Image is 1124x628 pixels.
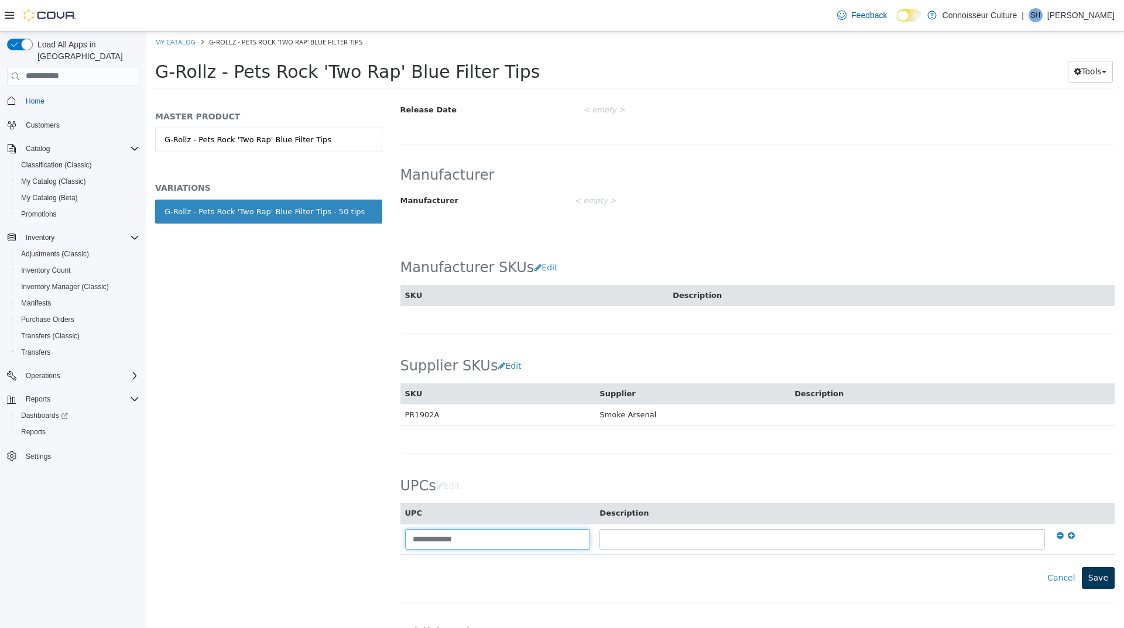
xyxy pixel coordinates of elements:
button: Operations [2,368,144,384]
button: Inventory [21,231,59,245]
span: Adjustments (Classic) [16,247,139,261]
button: Transfers [12,344,144,361]
span: Classification (Classic) [16,158,139,172]
span: My Catalog (Classic) [21,177,86,186]
span: Release Date [254,74,311,83]
button: Edit [351,324,381,345]
span: Inventory Count [21,266,71,275]
span: Settings [26,452,51,461]
button: My Catalog (Beta) [12,190,144,206]
span: Home [26,97,44,106]
button: Inventory [2,229,144,246]
span: Transfers (Classic) [16,329,139,343]
span: Customers [26,121,60,130]
span: Inventory Count [16,263,139,277]
button: Manifests [12,295,144,311]
nav: Complex example [7,88,139,495]
a: Purchase Orders [16,313,79,327]
a: Classification (Classic) [16,158,97,172]
a: Transfers [16,345,55,359]
span: My Catalog (Beta) [16,191,139,205]
button: Purchase Orders [12,311,144,328]
a: Inventory Count [16,263,76,277]
button: Cancel [895,536,935,557]
span: Dashboards [21,411,68,420]
span: Purchase Orders [16,313,139,327]
span: Adjustments (Classic) [21,249,89,259]
a: Inventory Manager (Classic) [16,280,114,294]
button: My Catalog (Classic) [12,173,144,190]
a: G-Rollz - Pets Rock 'Two Rap' Blue Filter Tips [9,96,236,121]
span: Transfers [16,345,139,359]
button: Edit [290,444,320,465]
button: Customers [2,116,144,133]
h2: Manufacturer [254,135,969,153]
input: Dark Mode [897,9,921,22]
a: My Catalog (Beta) [16,191,83,205]
span: Inventory Manager (Classic) [21,282,109,291]
span: G-Rollz - Pets Rock 'Two Rap' Blue Filter Tips [63,6,216,15]
span: Inventory [26,233,54,242]
h2: UPCs [254,444,320,465]
span: Settings [21,448,139,463]
span: Classification (Classic) [21,160,92,170]
button: Home [2,92,144,109]
button: Inventory Manager (Classic) [12,279,144,295]
button: Promotions [12,206,144,222]
a: Promotions [16,207,61,221]
button: Operations [21,369,65,383]
td: PR1902A [254,373,449,394]
button: Classification (Classic) [12,157,144,173]
span: Inventory [21,231,139,245]
a: Home [21,94,49,108]
p: Connoisseur Culture [943,8,1017,22]
button: Save [935,536,968,557]
a: Feedback [832,4,892,27]
a: Dashboards [16,409,73,423]
span: Operations [21,369,139,383]
span: Inventory Manager (Classic) [16,280,139,294]
h5: VARIATIONS [9,151,236,162]
span: SKU [259,358,276,366]
p: | [1022,8,1024,22]
span: Promotions [21,210,57,219]
span: Purchase Orders [21,315,74,324]
span: Load All Apps in [GEOGRAPHIC_DATA] [33,39,139,62]
button: Settings [2,447,144,464]
p: [PERSON_NAME] [1047,8,1115,22]
button: Edit [388,225,417,247]
button: Catalog [21,142,54,156]
span: Feedback [851,9,887,21]
button: Inventory Count [12,262,144,279]
span: Reports [26,394,50,404]
span: Reports [21,427,46,437]
a: Reports [16,425,50,439]
span: Transfers (Classic) [21,331,80,341]
span: Manifests [21,298,51,308]
button: Tools [921,29,967,51]
span: Description [526,259,575,268]
span: Manufacturer [254,164,312,173]
span: Dashboards [16,409,139,423]
h2: Supplier SKUs [254,324,382,345]
a: My Catalog (Classic) [16,174,91,188]
button: Reports [2,391,144,407]
div: < empty > [428,68,977,89]
img: Cova [23,9,76,21]
a: Transfers (Classic) [16,329,84,343]
a: Adjustments (Classic) [16,247,94,261]
span: Description [453,477,502,486]
td: Smoke Arsenal [448,373,643,394]
div: Shana Hardy [1029,8,1043,22]
button: Reports [12,424,144,440]
a: Manifests [16,296,56,310]
div: G-Rollz - Pets Rock 'Two Rap' Blue Filter Tips - 50 tips [18,174,218,186]
h2: Manufacturer SKUs [254,225,418,247]
span: Catalog [21,142,139,156]
span: Reports [16,425,139,439]
span: Promotions [16,207,139,221]
span: My Catalog (Classic) [16,174,139,188]
span: Operations [26,371,60,380]
span: Transfers [21,348,50,357]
